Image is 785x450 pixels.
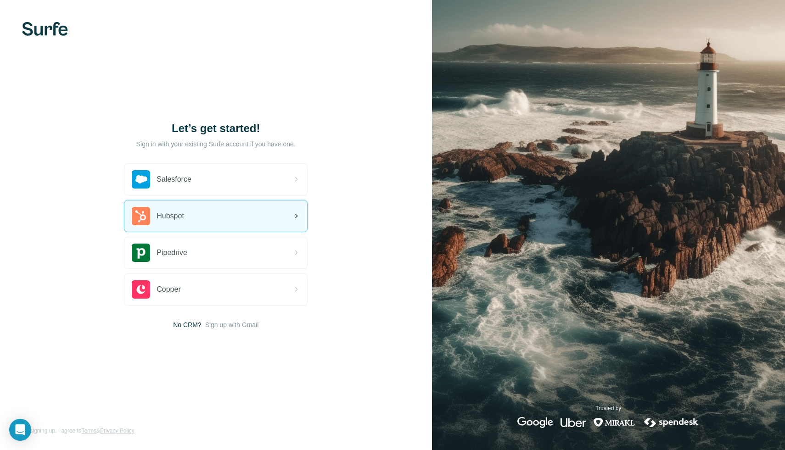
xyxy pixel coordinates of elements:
[22,427,135,435] span: By signing up, I agree to &
[595,404,621,412] p: Trusted by
[81,428,96,434] a: Terms
[132,207,150,225] img: hubspot's logo
[132,244,150,262] img: pipedrive's logo
[173,320,201,329] span: No CRM?
[132,280,150,299] img: copper's logo
[100,428,135,434] a: Privacy Policy
[124,121,308,136] h1: Let’s get started!
[593,417,635,428] img: mirakl's logo
[561,417,586,428] img: uber's logo
[517,417,553,428] img: google's logo
[157,174,191,185] span: Salesforce
[9,419,31,441] div: Open Intercom Messenger
[157,247,187,258] span: Pipedrive
[205,320,259,329] button: Sign up with Gmail
[157,211,184,222] span: Hubspot
[136,139,296,149] p: Sign in with your existing Surfe account if you have one.
[132,170,150,189] img: salesforce's logo
[643,417,700,428] img: spendesk's logo
[22,22,68,36] img: Surfe's logo
[157,284,180,295] span: Copper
